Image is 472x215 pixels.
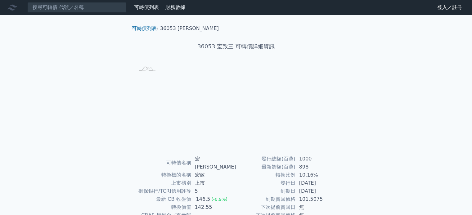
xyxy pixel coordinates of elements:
[191,179,236,187] td: 上市
[160,25,219,32] li: 36053 [PERSON_NAME]
[236,195,295,203] td: 到期賣回價格
[127,42,345,51] h1: 36053 宏致三 可轉債詳細資訊
[191,155,236,171] td: 宏[PERSON_NAME]
[165,4,185,10] a: 財務數據
[236,203,295,211] td: 下次提前賣回日
[134,179,191,187] td: 上市櫃別
[191,171,236,179] td: 宏致
[236,163,295,171] td: 最新餘額(百萬)
[132,25,159,32] li: ›
[134,187,191,195] td: 擔保銀行/TCRI信用評等
[134,155,191,171] td: 可轉債名稱
[295,163,338,171] td: 898
[132,25,157,31] a: 可轉債列表
[134,195,191,203] td: 最新 CB 收盤價
[432,2,467,12] a: 登入／註冊
[236,187,295,195] td: 到期日
[195,195,212,203] div: 146.5
[236,171,295,179] td: 轉換比例
[191,187,236,195] td: 5
[236,179,295,187] td: 發行日
[295,179,338,187] td: [DATE]
[236,155,295,163] td: 發行總額(百萬)
[134,4,159,10] a: 可轉債列表
[295,195,338,203] td: 101.5075
[27,2,127,13] input: 搜尋可轉債 代號／名稱
[191,203,236,211] td: 142.55
[134,203,191,211] td: 轉換價值
[295,155,338,163] td: 1000
[211,197,227,202] span: (-0.9%)
[295,187,338,195] td: [DATE]
[295,171,338,179] td: 10.16%
[134,171,191,179] td: 轉換標的名稱
[295,203,338,211] td: 無
[441,185,472,215] iframe: Chat Widget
